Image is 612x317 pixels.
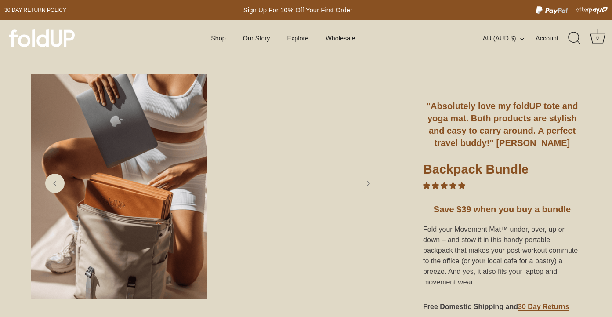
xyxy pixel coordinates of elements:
h5: "Absolutely love my foldUP tote and yoga mat. Both products are stylish and easy to carry around.... [423,100,581,149]
div: Primary navigation [189,30,377,47]
a: Account [536,33,567,44]
a: Wholesale [318,30,363,47]
a: Previous slide [45,174,65,193]
p: Fold your Movement Mat™ under, over, up or down – and stow it in this handy portable backpack tha... [423,224,581,288]
div: 0 [593,34,602,43]
h5: Save $39 when you buy a bundle [423,203,581,215]
span: 5.00 stars [423,182,465,189]
a: Cart [588,29,607,48]
a: Search [565,29,584,48]
a: Next slide [359,174,378,193]
button: AU (AUD $) [483,34,534,42]
a: Shop [203,30,233,47]
a: Explore [279,30,316,47]
strong: 30 Day Returns [518,303,569,310]
h1: Backpack Bundle [423,161,581,181]
a: 30 day Return policy [4,5,66,15]
strong: Free Domestic Shipping and [423,303,518,310]
a: Our Story [235,30,278,47]
a: 30 Day Returns [518,303,569,311]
